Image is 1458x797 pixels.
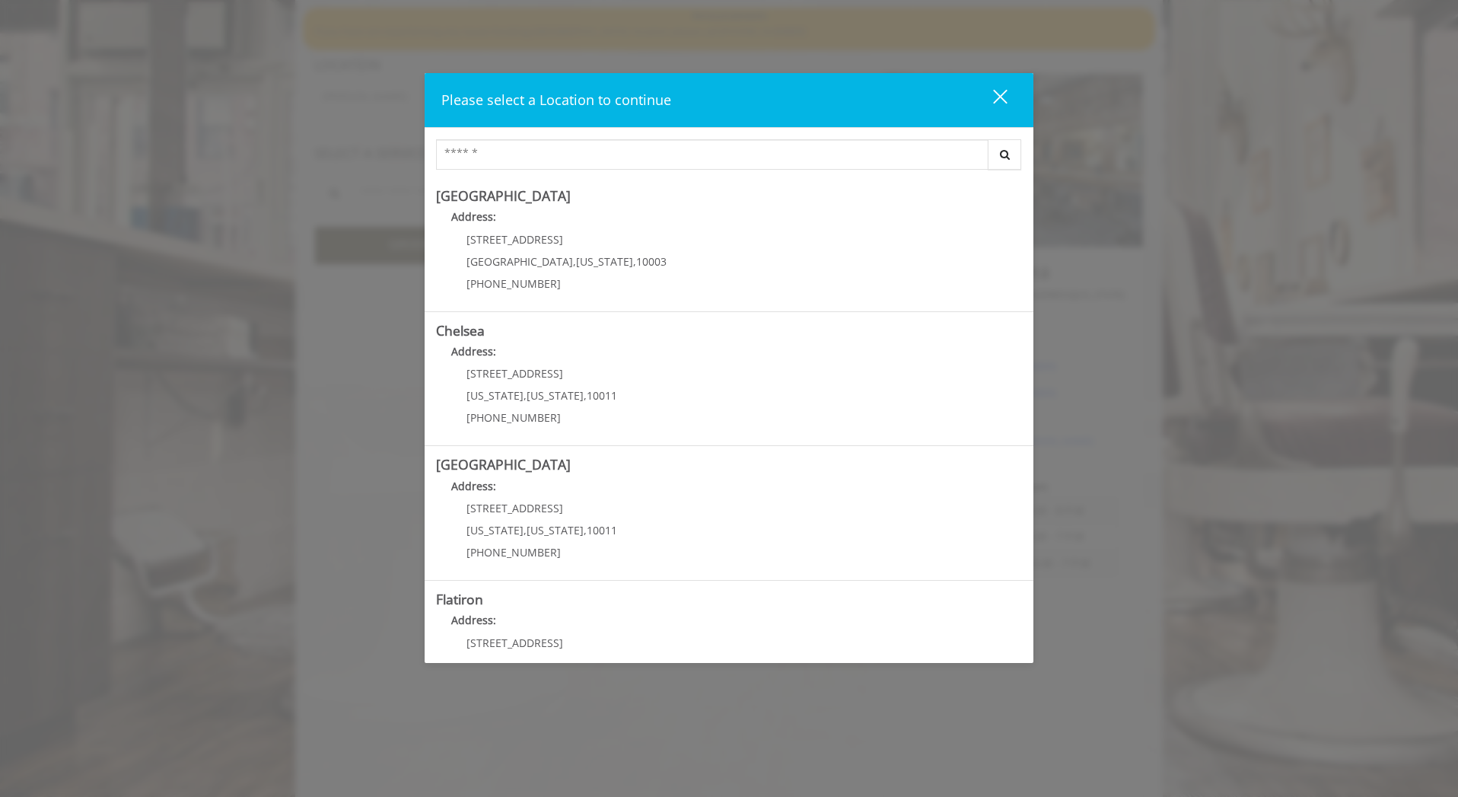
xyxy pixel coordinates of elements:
span: [US_STATE] [576,254,633,269]
i: Search button [996,149,1014,160]
span: 10011 [587,523,617,537]
span: [STREET_ADDRESS] [466,501,563,515]
b: [GEOGRAPHIC_DATA] [436,455,571,473]
span: [PHONE_NUMBER] [466,410,561,425]
div: close dialog [976,88,1006,111]
b: Chelsea [436,321,485,340]
span: [US_STATE] [527,523,584,537]
span: , [584,388,587,403]
span: [STREET_ADDRESS] [466,232,563,247]
span: , [633,254,636,269]
span: , [584,523,587,537]
span: [GEOGRAPHIC_DATA] [466,254,573,269]
span: , [573,254,576,269]
b: Address: [451,479,496,493]
span: [PHONE_NUMBER] [466,545,561,559]
span: , [524,523,527,537]
b: Address: [451,344,496,359]
span: , [524,388,527,403]
button: close dialog [965,84,1017,116]
span: [US_STATE] [466,523,524,537]
span: 10003 [636,254,667,269]
b: Address: [451,613,496,627]
div: Center Select [436,139,1022,177]
span: 10011 [587,388,617,403]
span: Please select a Location to continue [441,91,671,109]
span: [STREET_ADDRESS] [466,636,563,650]
b: Flatiron [436,590,483,608]
b: Address: [451,209,496,224]
b: [GEOGRAPHIC_DATA] [436,186,571,205]
span: [US_STATE] [466,388,524,403]
span: [STREET_ADDRESS] [466,366,563,381]
span: [PHONE_NUMBER] [466,276,561,291]
span: [US_STATE] [527,388,584,403]
input: Search Center [436,139,988,170]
